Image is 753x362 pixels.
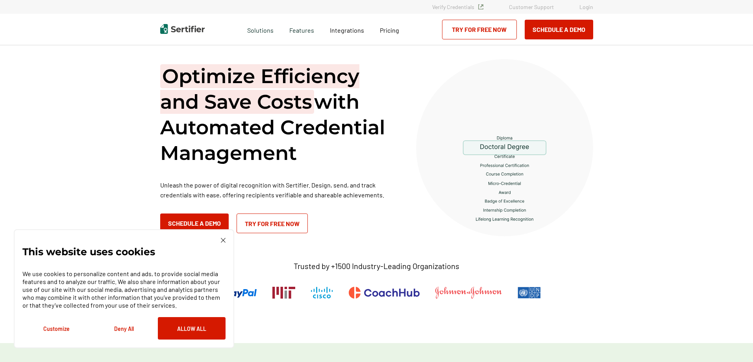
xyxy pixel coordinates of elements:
a: Pricing [380,24,399,34]
a: Integrations [330,24,364,34]
img: Sertifier | Digital Credentialing Platform [160,24,205,34]
span: Optimize Efficiency and Save Costs [160,64,359,114]
span: Integrations [330,26,364,34]
button: Customize [22,317,90,340]
img: Johnson & Johnson [435,287,501,299]
img: UNDP [518,287,541,299]
img: Verified [478,4,483,9]
p: This website uses cookies [22,248,155,256]
button: Allow All [158,317,226,340]
img: PayPal [212,287,257,299]
img: Cookie Popup Close [221,238,226,243]
h1: with Automated Credential Management [160,63,396,166]
p: We use cookies to personalize content and ads, to provide social media features and to analyze ou... [22,270,226,309]
button: Schedule a Demo [525,20,593,39]
img: CoachHub [349,287,420,299]
a: Login [579,4,593,10]
span: Pricing [380,26,399,34]
a: Try for Free Now [442,20,517,39]
button: Schedule a Demo [160,213,229,233]
p: Trusted by +1500 Industry-Leading Organizations [294,261,459,271]
span: Features [289,24,314,34]
a: Customer Support [509,4,554,10]
p: Unleash the power of digital recognition with Sertifier. Design, send, and track credentials with... [160,180,396,200]
span: Solutions [247,24,274,34]
a: Try for Free Now [237,213,308,233]
a: Verify Credentials [432,4,483,10]
img: Cisco [311,287,333,299]
img: Massachusetts Institute of Technology [272,287,295,299]
button: Deny All [90,317,158,340]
